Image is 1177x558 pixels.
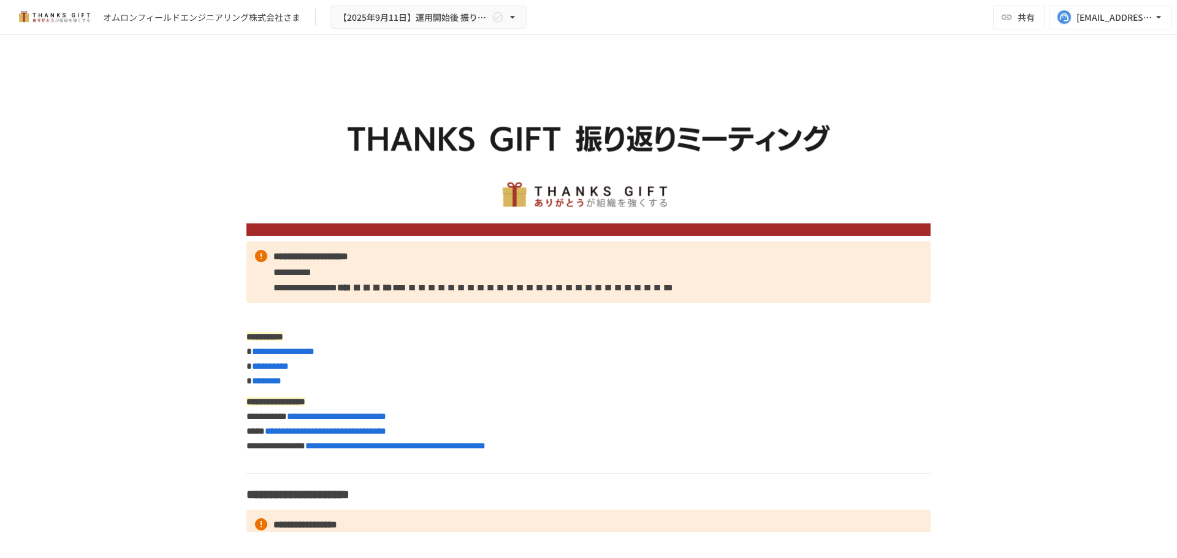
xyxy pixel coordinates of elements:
[15,7,93,27] img: mMP1OxWUAhQbsRWCurg7vIHe5HqDpP7qZo7fRoNLXQh
[993,5,1045,29] button: 共有
[1076,10,1152,25] div: [EMAIL_ADDRESS][DOMAIN_NAME]
[1018,10,1035,24] span: 共有
[246,65,931,236] img: wEbORvKcaXjeHGTS1FA7feczwVNO4mK8j6X55HprlFt
[338,10,489,25] span: 【2025年9月11日】運用開始後 振り返りミーティング
[1049,5,1172,29] button: [EMAIL_ADDRESS][DOMAIN_NAME]
[103,11,300,24] div: オムロンフィールドエンジニアリング株式会社さま
[330,6,527,29] button: 【2025年9月11日】運用開始後 振り返りミーティング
